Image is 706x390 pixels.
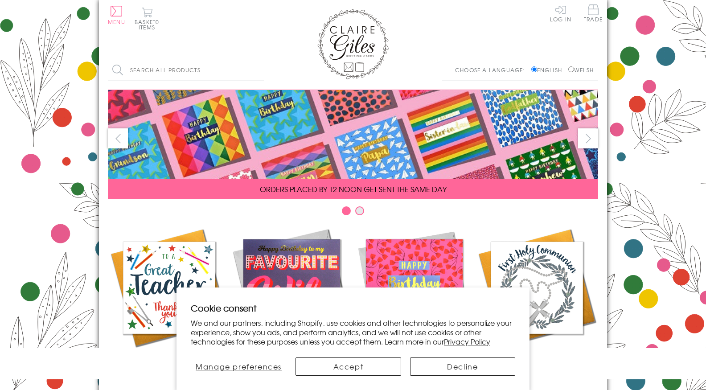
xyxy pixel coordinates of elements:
[355,206,364,215] button: Carousel Page 2
[584,4,603,24] a: Trade
[108,6,125,25] button: Menu
[108,18,125,26] span: Menu
[191,357,287,376] button: Manage preferences
[353,226,476,366] a: Birthdays
[191,302,515,314] h2: Cookie consent
[296,357,401,376] button: Accept
[531,66,537,72] input: English
[135,7,159,30] button: Basket0 items
[568,66,574,72] input: Welsh
[196,361,282,372] span: Manage preferences
[108,128,128,148] button: prev
[584,4,603,22] span: Trade
[255,60,264,80] input: Search
[108,226,230,366] a: Academic
[455,66,529,74] p: Choose a language:
[578,128,598,148] button: next
[191,318,515,346] p: We and our partners, including Shopify, use cookies and other technologies to personalize your ex...
[568,66,594,74] label: Welsh
[410,357,515,376] button: Decline
[342,206,351,215] button: Carousel Page 1 (Current Slide)
[230,226,353,366] a: New Releases
[476,226,598,377] a: Communion and Confirmation
[550,4,571,22] a: Log In
[317,9,389,79] img: Claire Giles Greetings Cards
[444,336,490,347] a: Privacy Policy
[260,184,447,194] span: ORDERS PLACED BY 12 NOON GET SENT THE SAME DAY
[108,60,264,80] input: Search all products
[531,66,566,74] label: English
[139,18,159,31] span: 0 items
[108,206,598,220] div: Carousel Pagination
